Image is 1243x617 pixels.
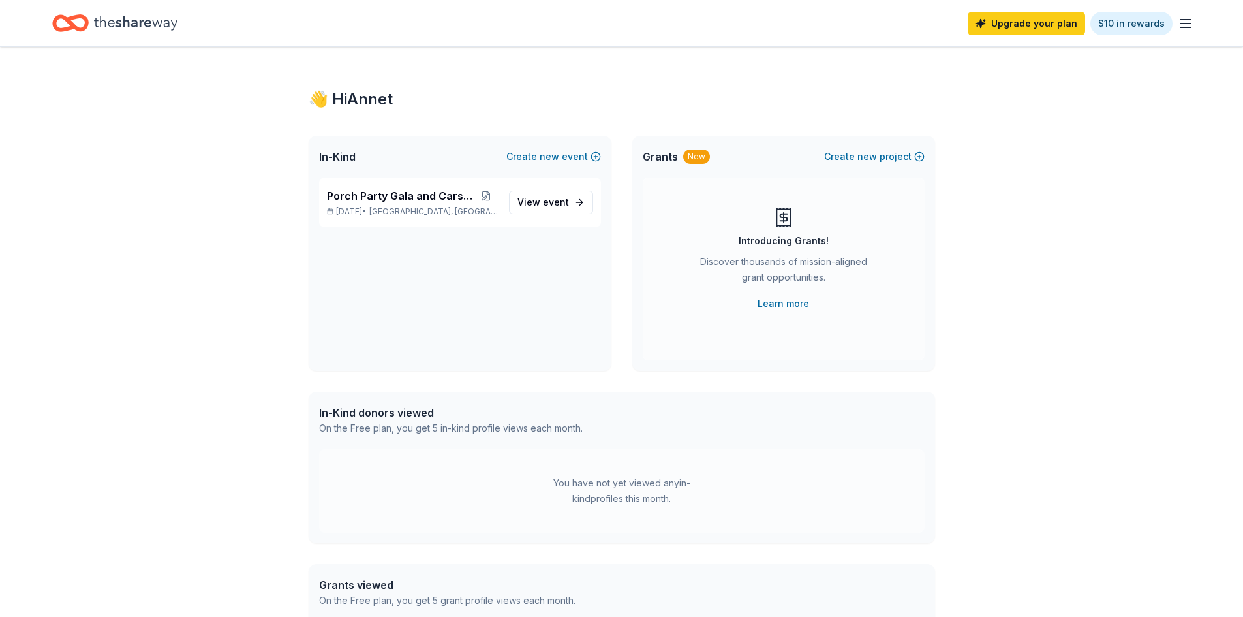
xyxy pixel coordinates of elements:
div: On the Free plan, you get 5 grant profile views each month. [319,593,575,609]
span: In-Kind [319,149,356,165]
span: Porch Party Gala and Carshow [327,188,474,204]
a: $10 in rewards [1090,12,1173,35]
span: Grants [643,149,678,165]
a: Upgrade your plan [968,12,1085,35]
span: new [857,149,877,165]
span: [GEOGRAPHIC_DATA], [GEOGRAPHIC_DATA] [369,206,498,217]
div: Discover thousands of mission-aligned grant opportunities. [695,254,872,291]
a: Learn more [758,296,809,311]
div: Introducing Grants! [739,233,829,249]
a: Home [52,8,177,39]
div: You have not yet viewed any in-kind profiles this month. [540,475,703,507]
div: New [683,150,710,164]
button: Createnewevent [506,149,601,165]
div: 👋 Hi Annet [309,89,935,110]
button: Createnewproject [824,149,925,165]
div: On the Free plan, you get 5 in-kind profile views each month. [319,420,583,436]
span: event [543,197,569,208]
span: View [517,195,569,210]
div: Grants viewed [319,577,575,593]
p: [DATE] • [327,206,499,217]
div: In-Kind donors viewed [319,405,583,420]
a: View event [509,191,593,214]
span: new [540,149,559,165]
